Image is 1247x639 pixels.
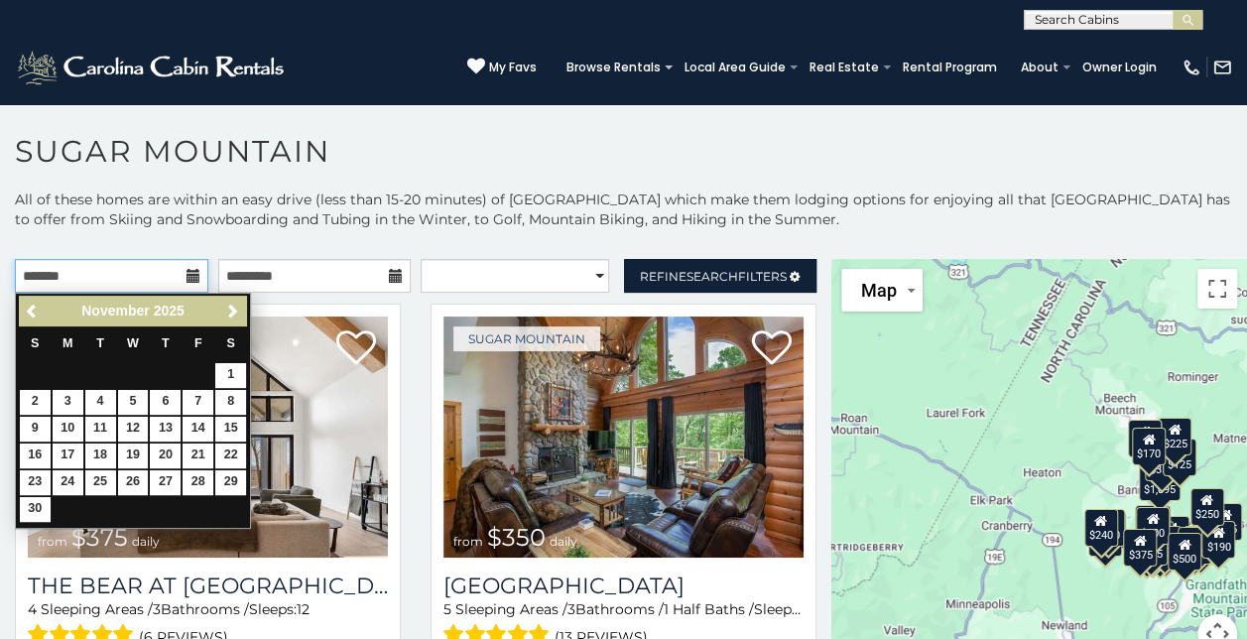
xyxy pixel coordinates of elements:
a: 27 [150,470,181,495]
a: 30 [20,497,51,522]
span: 3 [153,600,161,618]
a: 7 [183,390,213,415]
a: 2 [20,390,51,415]
span: Friday [194,336,202,350]
a: 13 [150,417,181,442]
span: from [38,534,67,549]
a: Next [220,299,245,323]
a: 25 [85,470,116,495]
a: 1 [215,363,246,388]
a: 15 [215,417,246,442]
span: Map [861,280,897,301]
span: $375 [71,523,128,552]
div: $190 [1201,521,1235,559]
button: Toggle fullscreen view [1197,269,1237,309]
a: 9 [20,417,51,442]
a: Real Estate [800,54,889,81]
a: 16 [20,444,51,468]
div: $200 [1155,516,1188,554]
a: Owner Login [1072,54,1167,81]
a: About [1011,54,1068,81]
span: from [453,534,483,549]
div: $190 [1134,505,1168,543]
a: 4 [85,390,116,415]
a: 5 [118,390,149,415]
h3: Grouse Moor Lodge [443,573,804,599]
a: RefineSearchFilters [624,259,817,293]
span: November [81,303,149,319]
a: My Favs [467,58,537,77]
span: Refine Filters [640,269,787,284]
div: $500 [1167,533,1200,571]
a: Sugar Mountain [453,326,600,351]
div: $225 [1158,418,1191,455]
span: Wednesday [127,336,139,350]
a: 19 [118,444,149,468]
span: 4 [28,600,37,618]
div: $300 [1135,507,1169,545]
span: Monday [62,336,73,350]
a: Add to favorites [336,328,376,370]
div: $250 [1189,488,1223,526]
div: $195 [1177,527,1210,565]
a: 22 [215,444,246,468]
span: daily [132,534,160,549]
span: Next [225,304,241,319]
span: $350 [487,523,546,552]
div: $155 [1207,503,1241,541]
span: daily [550,534,577,549]
div: $125 [1162,439,1195,476]
span: Thursday [162,336,170,350]
span: 3 [567,600,575,618]
a: Local Area Guide [675,54,796,81]
a: 10 [53,417,83,442]
div: $375 [1123,529,1157,567]
a: 8 [215,390,246,415]
a: 28 [183,470,213,495]
a: 18 [85,444,116,468]
img: White-1-2.png [15,48,290,87]
a: 29 [215,470,246,495]
a: Previous [21,299,46,323]
a: 24 [53,470,83,495]
a: Rental Program [893,54,1007,81]
span: 1 Half Baths / [664,600,754,618]
a: 3 [53,390,83,415]
span: 12 [802,600,814,618]
a: Browse Rentals [557,54,671,81]
a: 12 [118,417,149,442]
a: 23 [20,470,51,495]
a: Grouse Moor Lodge from $350 daily [443,317,804,558]
button: Change map style [841,269,923,312]
span: 5 [443,600,451,618]
a: 20 [150,444,181,468]
a: 21 [183,444,213,468]
div: $1,095 [1138,463,1180,501]
a: 6 [150,390,181,415]
span: Search [686,269,738,284]
img: phone-regular-white.png [1182,58,1201,77]
span: Previous [25,304,41,319]
a: The Bear At [GEOGRAPHIC_DATA] [28,573,388,599]
div: $240 [1128,420,1162,457]
a: 14 [183,417,213,442]
a: Add to favorites [752,328,792,370]
div: $265 [1136,505,1170,543]
span: 12 [297,600,310,618]
img: mail-regular-white.png [1212,58,1232,77]
a: 17 [53,444,83,468]
div: $170 [1131,428,1165,465]
h3: The Bear At Sugar Mountain [28,573,388,599]
img: Grouse Moor Lodge [443,317,804,558]
span: 2025 [154,303,185,319]
a: 11 [85,417,116,442]
a: [GEOGRAPHIC_DATA] [443,573,804,599]
span: Sunday [31,336,39,350]
a: 26 [118,470,149,495]
span: My Favs [489,59,537,76]
span: Tuesday [96,336,104,350]
div: $240 [1083,509,1117,547]
span: Saturday [227,336,235,350]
